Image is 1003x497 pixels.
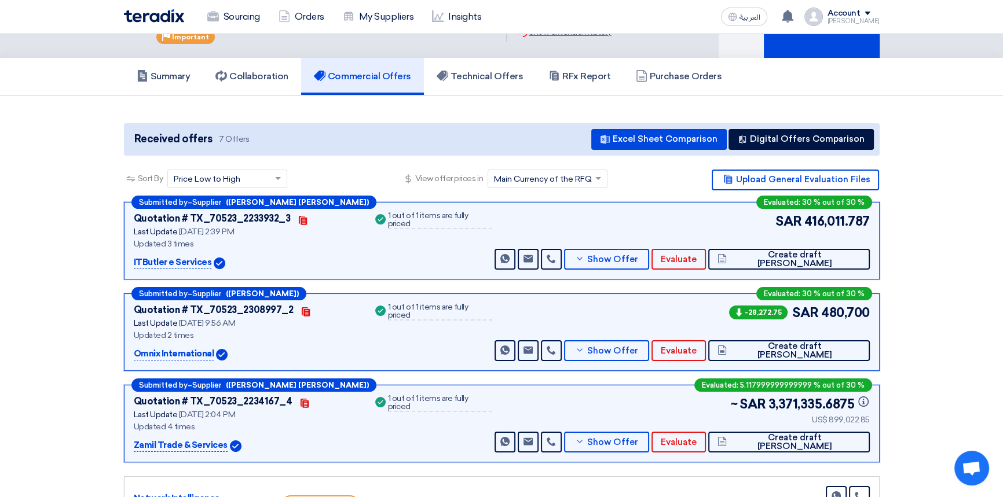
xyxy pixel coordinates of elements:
[131,378,376,392] div: –
[636,71,722,82] h5: Purchase Orders
[131,287,306,300] div: –
[828,9,861,19] div: Account
[721,8,767,26] button: العربية
[215,71,288,82] h5: Collaboration
[203,58,301,95] a: Collaboration
[775,212,802,231] span: SAR
[134,131,213,147] span: Received offers
[804,212,870,231] span: 416,011.787
[415,172,483,185] span: View offer prices in
[388,303,492,321] div: 1 out of 1 items are fully priced
[124,9,184,23] img: Teradix logo
[134,256,212,270] p: ITButler e Services
[740,13,760,21] span: العربية
[587,347,638,355] span: Show Offer
[661,438,697,447] span: Evaluate
[804,8,823,26] img: profile_test.png
[179,410,235,419] span: [DATE] 2:04 PM
[587,438,638,447] span: Show Offer
[314,71,411,82] h5: Commercial Offers
[587,255,638,264] span: Show Offer
[134,439,228,452] p: Zamil Trade & Services
[134,347,214,361] p: Omnix International
[730,342,860,359] span: Create draft [PERSON_NAME]
[301,58,424,95] a: Commercial Offers
[226,198,369,206] b: ([PERSON_NAME] [PERSON_NAME])
[661,347,697,355] span: Evaluate
[821,303,870,322] span: 480,700
[134,421,359,433] div: Updated 4 times
[828,18,880,24] div: [PERSON_NAME]
[134,227,178,237] span: Last Update
[694,378,872,392] div: Evaluated: 5.117999999999999 % out of 30 %
[192,290,221,297] span: Supplier
[214,257,225,269] img: Verified Account
[172,33,209,41] span: Important
[661,255,697,264] span: Evaluate
[139,198,188,206] span: Submitted by
[437,71,523,82] h5: Technical Offers
[134,303,294,317] div: Quotation # TX_70523_2308997_2
[708,249,869,270] button: Create draft [PERSON_NAME]
[729,305,788,319] span: -28,272.75
[179,318,235,328] span: [DATE] 9:56 AM
[756,287,872,300] div: Evaluated: 30 % out of 30 %
[729,129,874,150] button: Digital Offers Comparison
[731,395,738,414] span: ~
[564,249,650,270] button: Show Offer
[388,395,492,412] div: 1 out of 1 items are fully priced
[954,451,989,485] a: Open chat
[564,432,650,452] button: Show Offer
[536,58,623,95] a: RFx Report
[591,129,727,150] button: Excel Sheet Comparison
[756,196,872,209] div: Evaluated: 30 % out of 30 %
[134,395,292,408] div: Quotation # TX_70523_2234167_4
[730,433,860,451] span: Create draft [PERSON_NAME]
[388,212,492,229] div: 1 out of 1 items are fully priced
[740,395,766,414] span: SAR
[334,4,423,30] a: My Suppliers
[134,410,178,419] span: Last Update
[138,172,163,185] span: Sort By
[192,381,221,389] span: Supplier
[708,432,869,452] button: Create draft [PERSON_NAME]
[712,170,879,190] button: Upload General Evaluation Files
[768,395,870,414] span: 3,371,335.6875
[226,290,299,297] b: ([PERSON_NAME])
[124,58,203,95] a: Summary
[230,440,241,452] img: Verified Account
[137,71,191,82] h5: Summary
[651,340,706,361] button: Evaluate
[623,58,734,95] a: Purchase Orders
[708,340,869,361] button: Create draft [PERSON_NAME]
[139,381,188,389] span: Submitted by
[134,212,291,226] div: Quotation # TX_70523_2233932_3
[651,432,706,452] button: Evaluate
[192,198,221,206] span: Supplier
[134,238,359,250] div: Updated 3 times
[548,71,610,82] h5: RFx Report
[139,290,188,297] span: Submitted by
[269,4,334,30] a: Orders
[198,4,269,30] a: Sourcing
[219,134,249,145] span: 7 Offers
[651,249,706,270] button: Evaluate
[226,381,369,389] b: ([PERSON_NAME] [PERSON_NAME])
[174,173,240,185] span: Price Low to High
[731,414,870,426] div: US$ 899,022.85
[564,340,650,361] button: Show Offer
[131,196,376,209] div: –
[134,318,178,328] span: Last Update
[730,251,860,268] span: Create draft [PERSON_NAME]
[424,58,536,95] a: Technical Offers
[216,349,228,360] img: Verified Account
[134,329,359,341] div: Updated 2 times
[179,227,234,237] span: [DATE] 2:39 PM
[792,303,819,322] span: SAR
[423,4,490,30] a: Insights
